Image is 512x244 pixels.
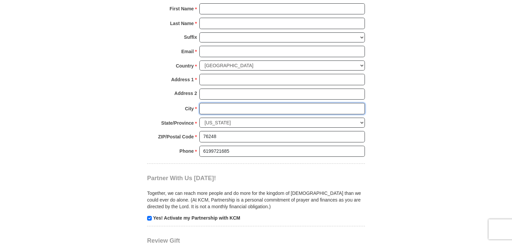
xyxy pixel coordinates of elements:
strong: Last Name [170,19,194,28]
strong: Email [181,47,194,56]
strong: State/Province [161,118,194,128]
strong: Country [176,61,194,71]
strong: Yes! Activate my Partnership with KCM [153,215,240,221]
span: Review Gift [147,237,180,244]
strong: Address 2 [174,89,197,98]
strong: Address 1 [171,75,194,84]
strong: First Name [170,4,194,13]
strong: ZIP/Postal Code [158,132,194,141]
p: Together, we can reach more people and do more for the kingdom of [DEMOGRAPHIC_DATA] than we coul... [147,190,365,210]
strong: Phone [180,146,194,156]
strong: City [185,104,194,113]
strong: Suffix [184,32,197,42]
span: Partner With Us [DATE]! [147,175,216,181]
